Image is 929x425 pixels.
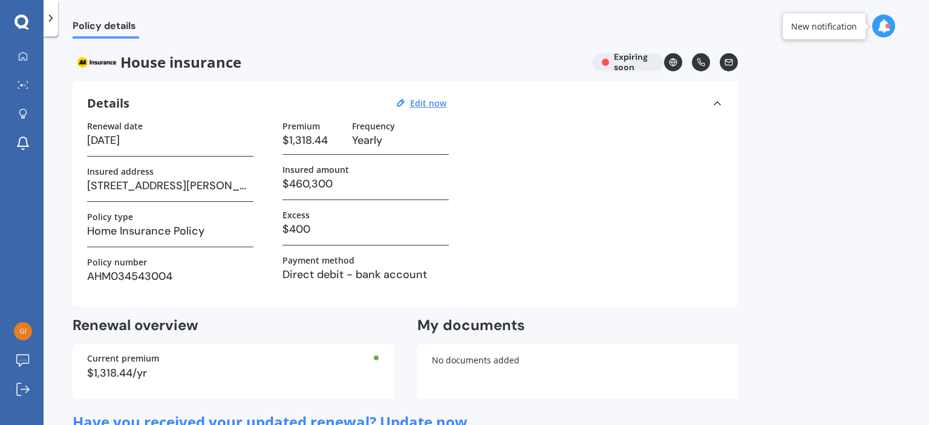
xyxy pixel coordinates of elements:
h3: Direct debit - bank account [282,265,449,284]
label: Policy number [87,257,147,267]
label: Insured amount [282,164,349,175]
button: Edit now [406,98,450,109]
h3: Home Insurance Policy [87,222,253,240]
h3: Yearly [352,131,449,149]
h3: $460,300 [282,175,449,193]
u: Edit now [410,97,446,109]
h3: AHM034543004 [87,267,253,285]
span: Policy details [73,20,139,36]
label: Premium [282,121,320,131]
h3: [STREET_ADDRESS][PERSON_NAME] [87,177,253,195]
h3: $400 [282,220,449,238]
div: No documents added [417,345,738,399]
label: Payment method [282,255,354,265]
label: Insured address [87,166,154,177]
label: Excess [282,210,310,220]
h2: Renewal overview [73,316,393,335]
div: $1,318.44/yr [87,368,379,378]
label: Frequency [352,121,395,131]
div: Current premium [87,354,379,363]
h2: My documents [417,316,525,335]
span: House insurance [73,53,582,71]
img: AA.webp [73,53,120,71]
h3: [DATE] [87,131,253,149]
div: New notification [791,20,857,32]
label: Policy type [87,212,133,222]
img: 36d69247cadffe281bac7d69ffc40f44 [14,322,32,340]
h3: $1,318.44 [282,131,342,149]
h3: Details [87,96,129,111]
label: Renewal date [87,121,143,131]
